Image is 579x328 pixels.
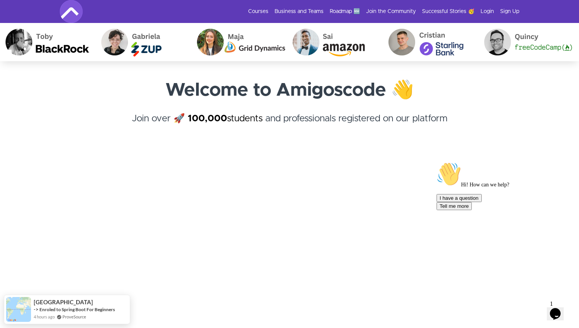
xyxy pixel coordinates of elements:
[34,313,55,320] span: 4 hours ago
[422,8,474,15] a: Successful Stories 🥳
[3,23,76,29] span: Hi! How can we help?
[60,112,519,139] h4: Join over 🚀 and professionals registered on our platform
[481,8,494,15] a: Login
[3,35,48,43] button: I have a question
[39,307,115,312] a: Enroled to Spring Boot For Beginners
[286,23,382,61] img: Sai
[34,299,93,305] span: [GEOGRAPHIC_DATA]
[62,313,86,320] a: ProveSource
[3,3,28,28] img: :wave:
[34,306,39,312] span: ->
[366,8,416,15] a: Join the Community
[188,114,227,123] strong: 100,000
[190,23,286,61] img: Maja
[433,159,571,294] iframe: chat widget
[3,3,141,51] div: 👋Hi! How can we help?I have a questionTell me more
[3,43,38,51] button: Tell me more
[6,297,31,322] img: provesource social proof notification image
[330,8,360,15] a: Roadmap 🆕
[165,81,414,100] strong: Welcome to Amigoscode 👋
[188,114,263,123] a: 100,000students
[478,23,573,61] img: Quincy
[547,297,571,320] iframe: chat widget
[500,8,519,15] a: Sign Up
[95,23,190,61] img: Gabriela
[248,8,268,15] a: Courses
[382,23,478,61] img: Cristian
[275,8,324,15] a: Business and Teams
